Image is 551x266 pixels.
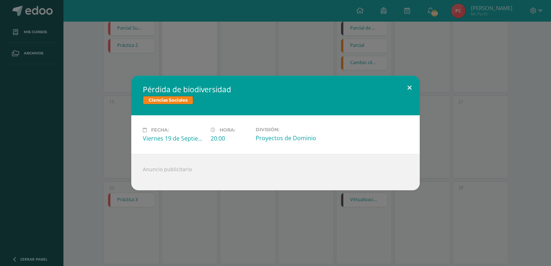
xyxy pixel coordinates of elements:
div: Anuncio publicitario [131,154,420,190]
label: División: [256,127,318,132]
span: Hora: [220,127,235,133]
div: Viernes 19 de Septiembre [143,134,205,142]
div: Proyectos de Dominio [256,134,318,142]
h2: Pérdida de biodiversidad [143,84,408,94]
button: Close (Esc) [399,76,420,100]
div: 20:00 [211,134,250,142]
span: Fecha: [151,127,169,133]
span: Ciencias Sociales [143,96,193,105]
